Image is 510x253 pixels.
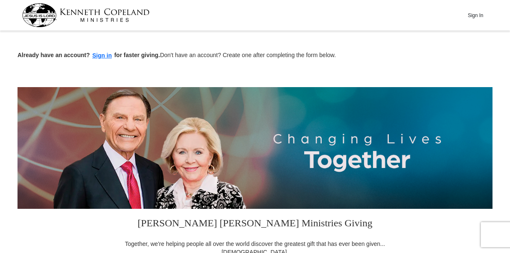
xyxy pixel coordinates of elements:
[120,209,390,240] h3: [PERSON_NAME] [PERSON_NAME] Ministries Giving
[17,52,160,58] strong: Already have an account? for faster giving.
[17,51,492,60] p: Don't have an account? Create one after completing the form below.
[22,3,150,27] img: kcm-header-logo.svg
[463,9,488,22] button: Sign In
[90,51,115,60] button: Sign in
